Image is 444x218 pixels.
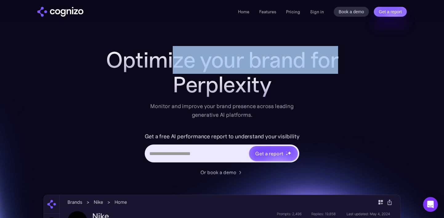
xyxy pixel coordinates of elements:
[99,48,345,72] h1: Optimize your brand for
[37,7,83,17] img: cognizo logo
[259,9,276,15] a: Features
[286,153,288,156] img: star
[145,132,300,166] form: Hero URL Input Form
[255,150,283,157] div: Get a report
[146,102,298,119] div: Monitor and improve your brand presence across leading generative AI platforms.
[423,197,438,212] div: Open Intercom Messenger
[200,169,236,176] div: Or book a demo
[238,9,249,15] a: Home
[248,145,298,161] a: Get a reportstarstarstar
[286,151,287,152] img: star
[200,169,244,176] a: Or book a demo
[99,72,345,97] div: Perplexity
[145,132,300,141] label: Get a free AI performance report to understand your visibility
[334,7,369,17] a: Book a demo
[310,8,324,15] a: Sign in
[287,151,291,155] img: star
[37,7,83,17] a: home
[374,7,407,17] a: Get a report
[286,9,300,15] a: Pricing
